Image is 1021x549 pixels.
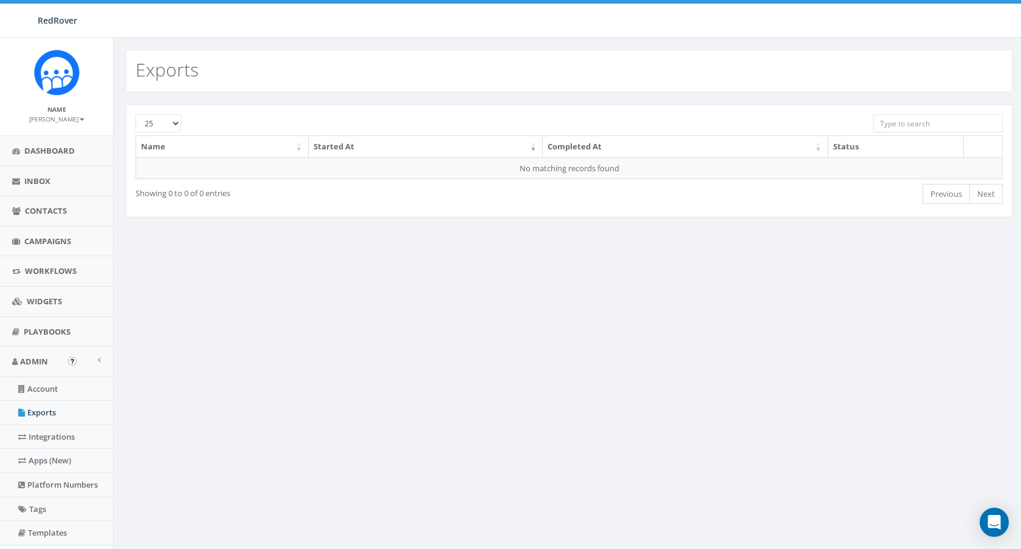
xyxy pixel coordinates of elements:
[136,136,309,157] th: Name: activate to sort column ascending
[38,15,77,26] span: RedRover
[24,145,75,156] span: Dashboard
[136,183,486,199] div: Showing 0 to 0 of 0 entries
[136,60,199,80] h2: Exports
[873,114,1003,132] input: Type to search
[828,136,964,157] th: Status
[29,113,84,124] a: [PERSON_NAME]
[20,356,48,367] span: Admin
[27,296,62,307] span: Widgets
[543,136,828,157] th: Completed At: activate to sort column ascending
[980,508,1009,537] div: Open Intercom Messenger
[24,236,71,247] span: Campaigns
[923,184,970,204] a: Previous
[47,105,66,114] small: Name
[969,184,1003,204] a: Next
[25,205,67,216] span: Contacts
[136,157,1003,179] td: No matching records found
[309,136,543,157] th: Started At: activate to sort column ascending
[24,176,50,186] span: Inbox
[24,326,70,337] span: Playbooks
[25,265,77,276] span: Workflows
[34,50,80,95] img: Rally_Corp_Icon.png
[29,115,84,123] small: [PERSON_NAME]
[68,357,77,366] button: Open In-App Guide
